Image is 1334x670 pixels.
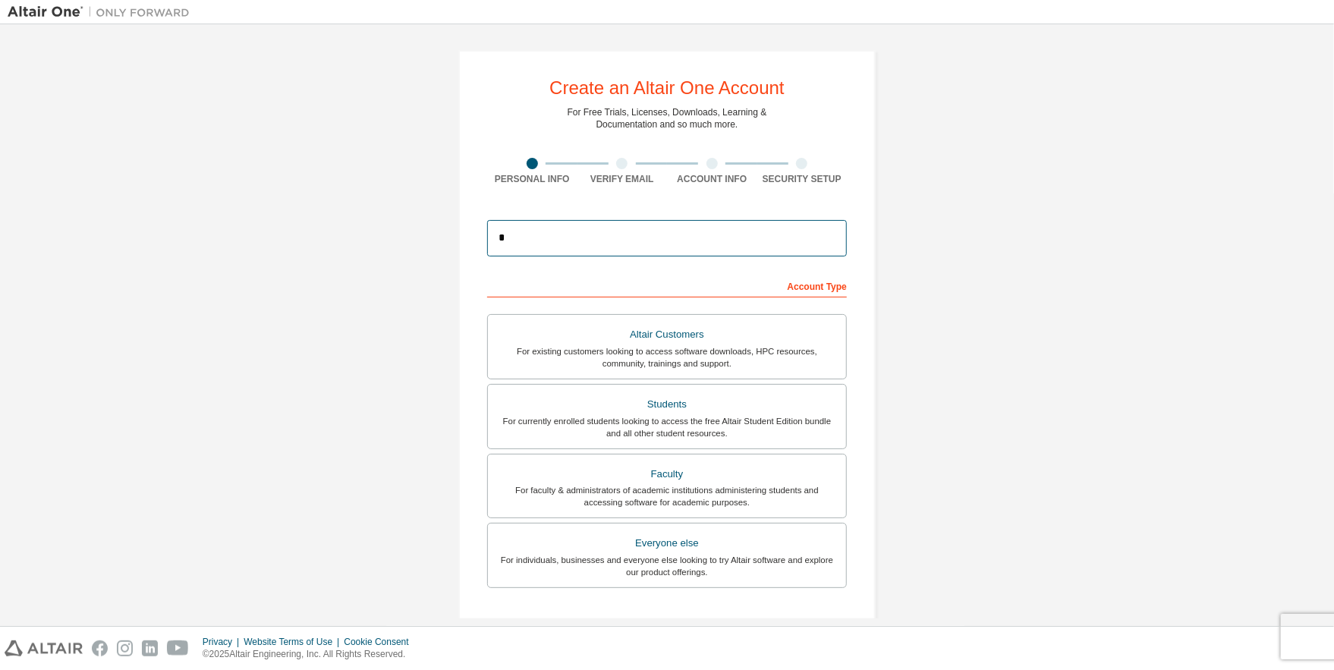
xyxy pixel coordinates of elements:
div: Create an Altair One Account [549,79,785,97]
div: Privacy [203,636,244,648]
div: Cookie Consent [344,636,417,648]
div: Your Profile [487,611,847,635]
div: Personal Info [487,173,577,185]
div: For faculty & administrators of academic institutions administering students and accessing softwa... [497,484,837,508]
div: Verify Email [577,173,668,185]
div: For Free Trials, Licenses, Downloads, Learning & Documentation and so much more. [568,106,767,131]
div: Account Info [667,173,757,185]
div: Altair Customers [497,324,837,345]
div: Website Terms of Use [244,636,344,648]
img: facebook.svg [92,640,108,656]
div: For individuals, businesses and everyone else looking to try Altair software and explore our prod... [497,554,837,578]
div: Students [497,394,837,415]
img: linkedin.svg [142,640,158,656]
img: instagram.svg [117,640,133,656]
div: Security Setup [757,173,848,185]
img: altair_logo.svg [5,640,83,656]
div: For existing customers looking to access software downloads, HPC resources, community, trainings ... [497,345,837,370]
div: Faculty [497,464,837,485]
img: Altair One [8,5,197,20]
div: Account Type [487,273,847,297]
img: youtube.svg [167,640,189,656]
div: Everyone else [497,533,837,554]
div: For currently enrolled students looking to access the free Altair Student Edition bundle and all ... [497,415,837,439]
p: © 2025 Altair Engineering, Inc. All Rights Reserved. [203,648,418,661]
